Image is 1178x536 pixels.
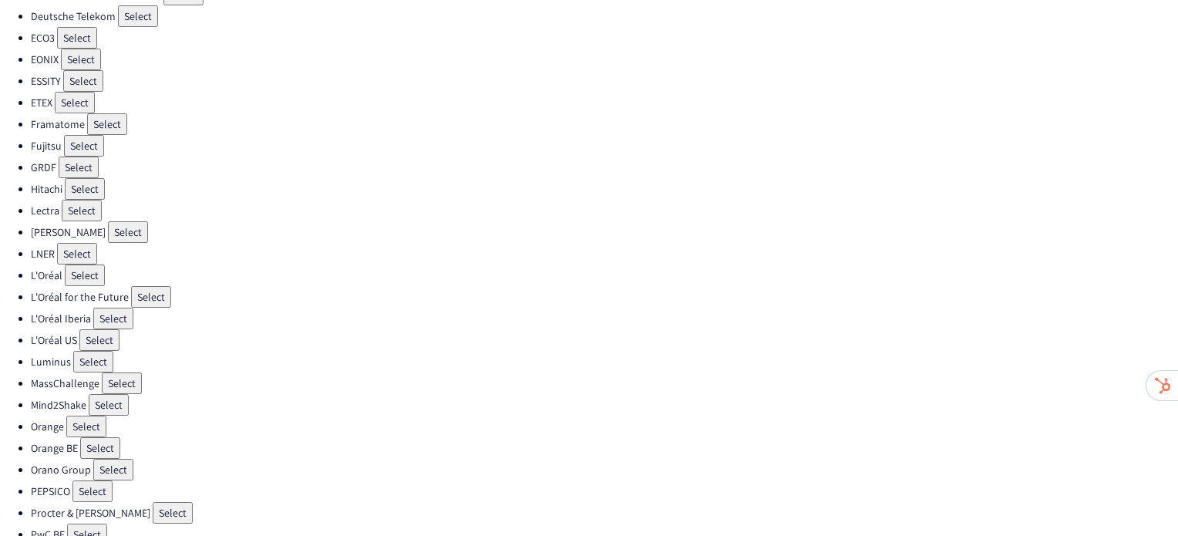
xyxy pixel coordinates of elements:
[31,49,1178,70] li: EONIX
[31,286,1178,308] li: L'Oréal for the Future
[57,243,97,265] button: Select
[31,480,1178,502] li: PEPSICO
[65,265,105,286] button: Select
[55,92,95,113] button: Select
[80,437,120,459] button: Select
[79,329,119,351] button: Select
[31,178,1178,200] li: Hitachi
[31,459,1178,480] li: Orano Group
[31,394,1178,416] li: Mind2Shake
[153,502,193,524] button: Select
[31,5,1178,27] li: Deutsche Telekom
[66,416,106,437] button: Select
[1101,462,1178,536] iframe: Chat Widget
[102,373,142,394] button: Select
[31,221,1178,243] li: [PERSON_NAME]
[118,5,158,27] button: Select
[31,308,1178,329] li: L'Oréal Iberia
[62,200,102,221] button: Select
[31,200,1178,221] li: Lectra
[108,221,148,243] button: Select
[57,27,97,49] button: Select
[31,329,1178,351] li: L'Oréal US
[31,113,1178,135] li: Framatome
[59,157,99,178] button: Select
[93,308,133,329] button: Select
[31,157,1178,178] li: GRDF
[131,286,171,308] button: Select
[87,113,127,135] button: Select
[31,373,1178,394] li: MassChallenge
[31,92,1178,113] li: ETEX
[93,459,133,480] button: Select
[31,416,1178,437] li: Orange
[72,480,113,502] button: Select
[31,351,1178,373] li: Luminus
[73,351,113,373] button: Select
[65,178,105,200] button: Select
[89,394,129,416] button: Select
[63,70,103,92] button: Select
[31,135,1178,157] li: Fujitsu
[31,437,1178,459] li: Orange BE
[31,243,1178,265] li: LNER
[31,70,1178,92] li: ESSITY
[31,502,1178,524] li: Procter & [PERSON_NAME]
[64,135,104,157] button: Select
[61,49,101,70] button: Select
[31,27,1178,49] li: ECO3
[31,265,1178,286] li: L'Oréal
